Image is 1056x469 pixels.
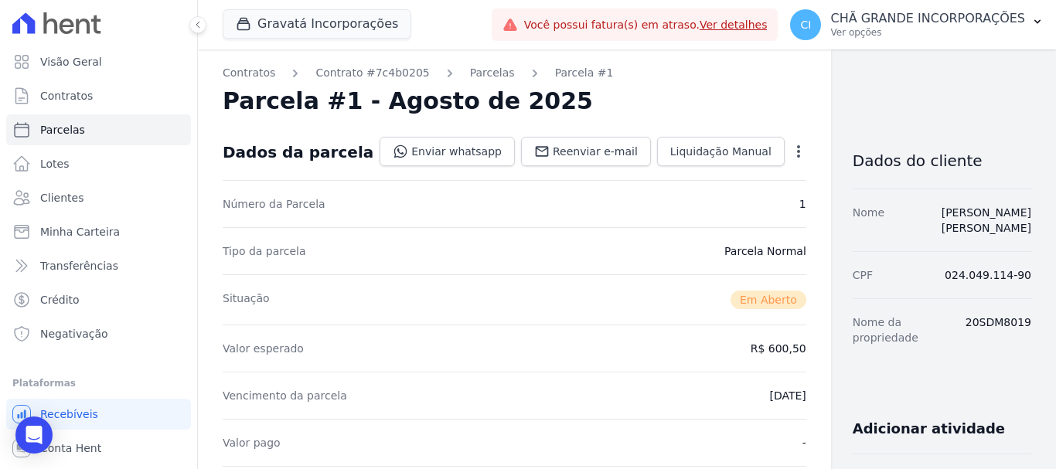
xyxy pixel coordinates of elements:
a: Crédito [6,284,191,315]
a: Parcela #1 [555,65,614,81]
dd: 20SDM8019 [966,314,1031,345]
a: Negativação [6,318,191,349]
a: Clientes [6,182,191,213]
p: CHÃ GRANDE INCORPORAÇÕES [830,11,1025,26]
dt: Nome [853,205,884,236]
dd: [DATE] [769,388,806,403]
dt: Valor esperado [223,341,304,356]
dd: 024.049.114-90 [945,267,1031,283]
button: Gravatá Incorporações [223,9,411,39]
span: Reenviar e-mail [553,144,638,159]
a: Conta Hent [6,433,191,464]
dt: Nome da propriedade [853,314,953,345]
nav: Breadcrumb [223,65,806,81]
a: Parcelas [470,65,515,81]
dd: Parcela Normal [724,243,806,259]
span: Em Aberto [731,291,806,309]
a: Recebíveis [6,399,191,430]
h2: Parcela #1 - Agosto de 2025 [223,87,593,115]
span: Crédito [40,292,80,308]
div: Open Intercom Messenger [15,416,53,454]
a: Contratos [6,80,191,111]
dd: 1 [799,196,806,212]
span: Negativação [40,326,108,342]
dd: R$ 600,50 [751,341,806,356]
dt: Vencimento da parcela [223,388,347,403]
dt: Tipo da parcela [223,243,306,259]
dd: - [802,435,806,450]
span: Contratos [40,88,93,104]
span: Lotes [40,156,70,172]
span: Você possui fatura(s) em atraso. [524,17,768,33]
a: Contratos [223,65,275,81]
a: [PERSON_NAME] [PERSON_NAME] [942,206,1031,234]
dt: Valor pago [223,435,281,450]
span: Minha Carteira [40,224,120,240]
div: Plataformas [12,374,185,393]
span: Conta Hent [40,440,101,456]
div: Dados da parcela [223,143,373,161]
h3: Dados do cliente [853,151,1031,170]
a: Reenviar e-mail [521,137,651,166]
dt: Situação [223,291,270,309]
a: Minha Carteira [6,216,191,247]
dt: CPF [853,267,873,283]
a: Liquidação Manual [657,137,785,166]
span: Visão Geral [40,54,102,70]
button: CI CHÃ GRANDE INCORPORAÇÕES Ver opções [778,3,1056,46]
span: CI [801,19,812,30]
span: Clientes [40,190,83,206]
a: Transferências [6,250,191,281]
a: Parcelas [6,114,191,145]
span: Transferências [40,258,118,274]
a: Visão Geral [6,46,191,77]
dt: Número da Parcela [223,196,325,212]
a: Enviar whatsapp [380,137,515,166]
span: Liquidação Manual [670,144,772,159]
span: Recebíveis [40,406,98,422]
h3: Adicionar atividade [853,420,1005,438]
p: Ver opções [830,26,1025,39]
span: Parcelas [40,122,85,138]
a: Lotes [6,148,191,179]
a: Contrato #7c4b0205 [315,65,429,81]
a: Ver detalhes [700,19,768,31]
